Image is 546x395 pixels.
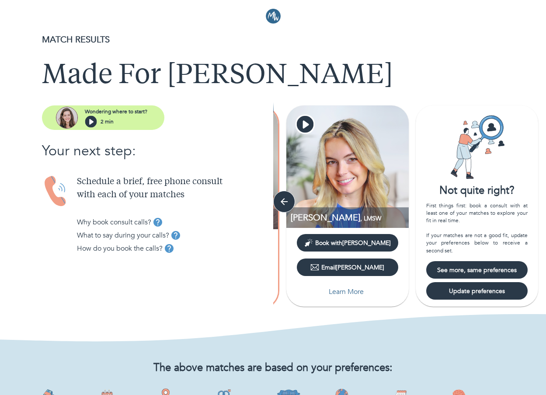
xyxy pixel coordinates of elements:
p: Why book consult calls? [77,217,151,227]
button: tooltip [163,242,176,255]
img: Gracie Tenney profile [286,105,409,228]
span: Update preferences [430,287,524,295]
button: Email[PERSON_NAME] [297,259,398,276]
img: Logo [266,9,281,24]
button: tooltip [169,229,182,242]
span: See more, same preferences [430,266,524,274]
h1: Made For [PERSON_NAME] [42,60,504,92]
img: assistant [56,107,78,129]
button: tooltip [151,216,164,229]
h2: The above matches are based on your preferences: [42,362,504,374]
p: Learn More [329,287,364,297]
button: Book with[PERSON_NAME] [297,234,398,252]
p: How do you book the calls? [77,243,163,254]
img: Handset [42,175,70,207]
button: assistantWondering where to start?2 min [42,105,164,130]
div: Email [PERSON_NAME] [310,263,384,272]
p: MATCH RESULTS [42,33,504,46]
button: Update preferences [426,282,528,300]
p: LMSW [291,212,409,224]
span: , LMSW [360,214,381,223]
p: Your next step: [42,140,273,161]
img: Card icon [444,114,510,180]
button: Learn More [297,283,398,301]
p: 2 min [101,118,114,126]
div: First things first: book a consult with at least one of your matches to explore your fit in real ... [426,202,528,255]
div: Not quite right? [416,183,538,198]
p: What to say during your calls? [77,230,169,241]
p: Wondering where to start? [85,108,147,115]
button: See more, same preferences [426,261,528,279]
span: Book with [PERSON_NAME] [315,239,391,247]
p: Schedule a brief, free phone consult with each of your matches [77,175,273,202]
